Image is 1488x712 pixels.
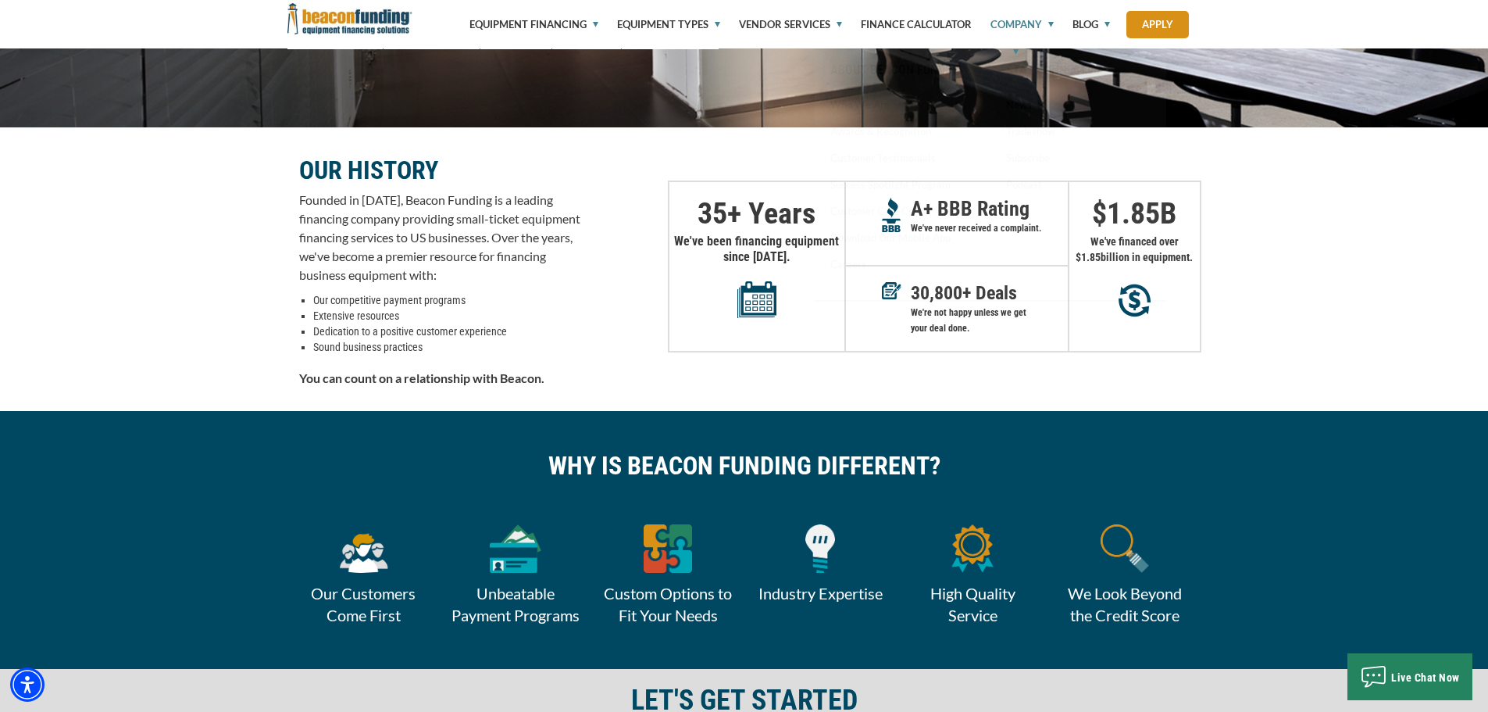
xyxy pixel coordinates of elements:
[1049,582,1201,626] p: We Look Beyond the Credit Score
[1126,11,1189,38] a: Apply
[523,692,965,708] p: LET'S GET STARTED
[698,196,727,231] span: 35
[830,203,975,219] a: Customer Care Center
[1347,653,1472,700] button: Live Chat Now
[830,123,975,139] a: Awards & Recognition
[287,12,412,24] a: Beacon Funding Corporation
[951,524,994,573] img: High Quality Service
[299,161,580,180] p: OUR HISTORY
[313,339,580,355] li: Sound business practices
[1006,150,1151,166] a: Subscribe
[313,292,580,308] li: Our competitive payment programs
[313,308,580,324] li: Extensive resources
[911,285,1068,301] p: + Deals
[1391,671,1460,684] span: Live Chat Now
[10,667,45,702] div: Accessibility Menu
[737,281,776,318] img: Years in equipment financing
[830,97,975,113] a: Who We Are
[299,191,580,284] p: Founded in [DATE], Beacon Funding is a leading financing company providing small-ticket equipment...
[669,234,844,318] p: We've been financing equipment since [DATE].
[897,582,1049,626] p: High Quality Service
[830,177,975,192] a: Success Spotlight Program
[669,206,844,221] p: + Years
[1006,177,1151,192] a: Podcast
[337,524,390,573] img: Our Customers Come First
[287,582,440,626] p: Our Customers Come First
[1006,56,1151,84] a: Stay Connected
[805,524,835,573] img: Industry Expertise
[830,230,975,245] a: Download our Mobile App
[1006,97,1151,113] a: News
[744,582,897,604] p: Industry Expertise
[440,582,592,626] p: Unbeatable Payment Programs
[1101,524,1149,573] img: We Look Beyond the Credit Score
[830,256,975,272] a: Careers
[287,3,412,34] img: Beacon Funding Corporation
[313,324,580,339] li: Dedication to a positive customer experience
[830,56,975,84] a: About Beacon Funding
[911,305,1068,336] p: We're not happy unless we get your deal done.
[644,524,693,573] img: Custom Options to Fit Your Needs
[299,370,544,385] strong: You can count on a relationship with Beacon.
[1006,123,1151,139] a: Tradeshow
[1119,284,1151,317] img: Millions in equipment purchases
[490,524,542,573] img: Unbeatable Payment Programs
[830,150,975,166] a: Customer Testimonials
[299,458,1190,474] p: WHY IS BEACON FUNDING DIFFERENT?
[592,582,744,626] p: Custom Options to Fit Your Needs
